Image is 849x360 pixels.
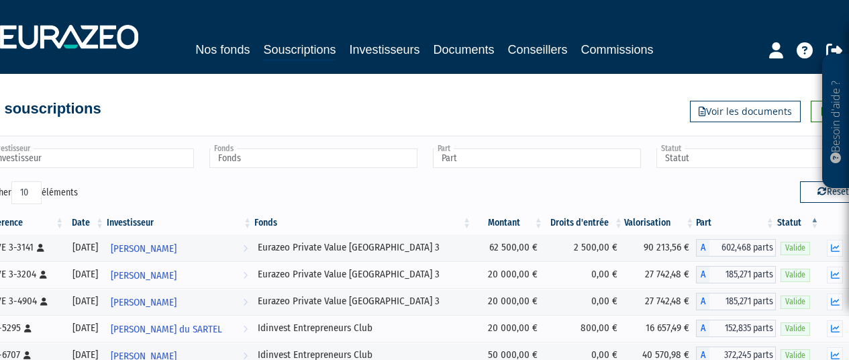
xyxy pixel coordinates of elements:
span: [PERSON_NAME] du SARTEL [111,317,222,342]
i: Voir l'investisseur [243,236,248,261]
span: Valide [781,269,810,281]
i: [Français] Personne physique [40,298,48,306]
i: Voir l'investisseur [243,317,248,342]
td: 27 742,48 € [624,261,696,288]
span: 152,835 parts [709,320,776,337]
div: [DATE] [70,321,101,335]
a: Souscriptions [263,40,336,61]
span: 602,468 parts [709,239,776,257]
td: 0,00 € [544,261,624,288]
td: 20 000,00 € [472,315,544,342]
a: Voir les documents [690,101,801,122]
td: 2 500,00 € [544,234,624,261]
i: [Français] Personne physique [24,324,32,332]
span: [PERSON_NAME] [111,290,177,315]
td: 90 213,56 € [624,234,696,261]
a: [PERSON_NAME] du SARTEL [105,315,253,342]
div: [DATE] [70,267,101,281]
div: [DATE] [70,294,101,308]
span: Valide [781,322,810,335]
i: [Français] Personne physique [37,244,44,252]
span: A [696,266,709,283]
td: 20 000,00 € [472,261,544,288]
div: Eurazeo Private Value [GEOGRAPHIC_DATA] 3 [258,267,468,281]
th: Part: activer pour trier la colonne par ordre croissant [696,212,776,234]
a: [PERSON_NAME] [105,288,253,315]
span: 185,271 parts [709,293,776,310]
div: Idinvest Entrepreneurs Club [258,321,468,335]
span: Valide [781,242,810,255]
div: A - Eurazeo Private Value Europe 3 [696,266,776,283]
div: A - Eurazeo Private Value Europe 3 [696,293,776,310]
td: 27 742,48 € [624,288,696,315]
div: Eurazeo Private Value [GEOGRAPHIC_DATA] 3 [258,294,468,308]
span: A [696,239,709,257]
td: 800,00 € [544,315,624,342]
i: [Français] Personne physique [23,351,31,359]
a: [PERSON_NAME] [105,234,253,261]
td: 20 000,00 € [472,288,544,315]
span: A [696,320,709,337]
th: Valorisation: activer pour trier la colonne par ordre croissant [624,212,696,234]
th: Fonds: activer pour trier la colonne par ordre croissant [253,212,472,234]
th: Date: activer pour trier la colonne par ordre croissant [65,212,105,234]
span: A [696,293,709,310]
td: 16 657,49 € [624,315,696,342]
a: Investisseurs [349,40,419,59]
div: A - Idinvest Entrepreneurs Club [696,320,776,337]
a: Commissions [581,40,654,59]
p: Besoin d'aide ? [828,61,844,182]
i: Voir l'investisseur [243,263,248,288]
td: 0,00 € [544,288,624,315]
i: [Français] Personne physique [40,271,47,279]
a: Documents [434,40,495,59]
th: Droits d'entrée: activer pour trier la colonne par ordre croissant [544,212,624,234]
th: Montant: activer pour trier la colonne par ordre croissant [472,212,544,234]
a: Nos fonds [195,40,250,59]
a: Conseillers [508,40,568,59]
span: [PERSON_NAME] [111,263,177,288]
th: Statut : activer pour trier la colonne par ordre d&eacute;croissant [776,212,821,234]
span: Valide [781,296,810,308]
span: [PERSON_NAME] [111,236,177,261]
div: [DATE] [70,240,101,255]
a: [PERSON_NAME] [105,261,253,288]
div: A - Eurazeo Private Value Europe 3 [696,239,776,257]
select: Afficheréléments [11,181,42,204]
td: 62 500,00 € [472,234,544,261]
i: Voir l'investisseur [243,290,248,315]
div: Eurazeo Private Value [GEOGRAPHIC_DATA] 3 [258,240,468,255]
th: Investisseur: activer pour trier la colonne par ordre croissant [105,212,253,234]
span: 185,271 parts [709,266,776,283]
